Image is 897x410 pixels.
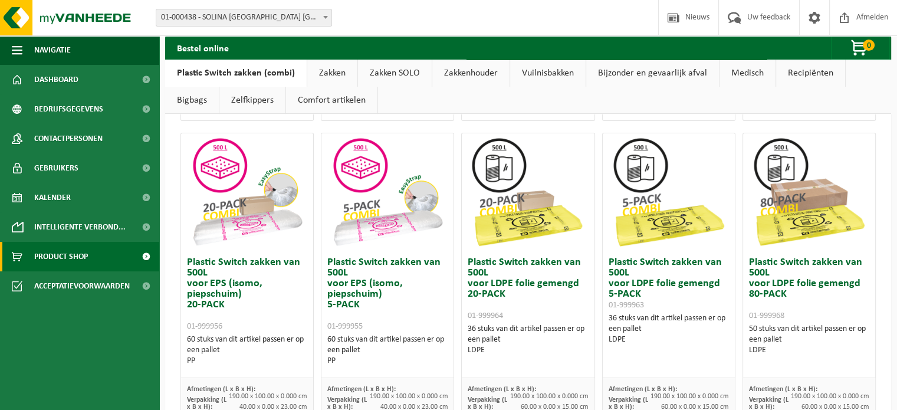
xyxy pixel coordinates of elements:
a: Medisch [719,60,776,87]
span: 01-999968 [749,311,784,320]
div: 60 stuks van dit artikel passen er op een pallet [327,334,448,366]
span: 0 [863,40,875,51]
a: Zakkenhouder [432,60,510,87]
div: 60 stuks van dit artikel passen er op een pallet [187,334,307,366]
span: 01-000438 - SOLINA BELGIUM NV/AG - EKE [156,9,332,27]
span: Gebruikers [34,153,78,183]
img: 01-999968 [750,133,868,251]
img: 01-999963 [610,133,728,251]
a: Zakken SOLO [358,60,432,87]
img: 01-999955 [328,133,446,251]
div: PP [327,356,448,366]
span: 01-999963 [609,301,644,310]
a: Comfort artikelen [286,87,377,114]
span: 190.00 x 100.00 x 0.000 cm [369,393,448,400]
span: Afmetingen (L x B x H): [468,386,536,393]
span: Dashboard [34,65,78,94]
a: Bijzonder en gevaarlijk afval [586,60,719,87]
span: Product Shop [34,242,88,271]
a: Zelfkippers [219,87,285,114]
h3: Plastic Switch zakken van 500L voor LDPE folie gemengd 5-PACK [609,257,729,310]
h2: Bestel online [165,36,241,59]
span: Afmetingen (L x B x H): [187,386,255,393]
div: 50 stuks van dit artikel passen er op een pallet [749,324,869,356]
span: 01-999955 [327,322,363,331]
div: PP [187,356,307,366]
a: Zakken [307,60,357,87]
button: 0 [831,36,890,60]
span: Intelligente verbond... [34,212,126,242]
span: Acceptatievoorwaarden [34,271,130,301]
a: Recipiënten [776,60,845,87]
h3: Plastic Switch zakken van 500L voor LDPE folie gemengd 80-PACK [749,257,869,321]
div: LDPE [468,345,588,356]
span: Bedrijfsgegevens [34,94,103,124]
span: 190.00 x 100.00 x 0.000 cm [229,393,307,400]
span: 01-999956 [187,322,222,331]
h3: Plastic Switch zakken van 500L voor EPS (isomo, piepschuim) 5-PACK [327,257,448,332]
span: Afmetingen (L x B x H): [749,386,817,393]
span: Navigatie [34,35,71,65]
span: 190.00 x 100.00 x 0.000 cm [650,393,729,400]
span: Afmetingen (L x B x H): [327,386,396,393]
span: 190.00 x 100.00 x 0.000 cm [791,393,869,400]
span: Kalender [34,183,71,212]
img: 01-999964 [469,133,587,251]
img: 01-999956 [188,133,306,251]
a: Bigbags [165,87,219,114]
div: LDPE [609,334,729,345]
span: Contactpersonen [34,124,103,153]
span: 01-000438 - SOLINA BELGIUM NV/AG - EKE [156,9,331,26]
a: Plastic Switch zakken (combi) [165,60,307,87]
span: 01-999964 [468,311,503,320]
h3: Plastic Switch zakken van 500L voor LDPE folie gemengd 20-PACK [468,257,588,321]
span: Afmetingen (L x B x H): [609,386,677,393]
h3: Plastic Switch zakken van 500L voor EPS (isomo, piepschuim) 20-PACK [187,257,307,332]
div: LDPE [749,345,869,356]
span: 190.00 x 100.00 x 0.000 cm [510,393,589,400]
div: 36 stuks van dit artikel passen er op een pallet [468,324,588,356]
div: 36 stuks van dit artikel passen er op een pallet [609,313,729,345]
a: Vuilnisbakken [510,60,586,87]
